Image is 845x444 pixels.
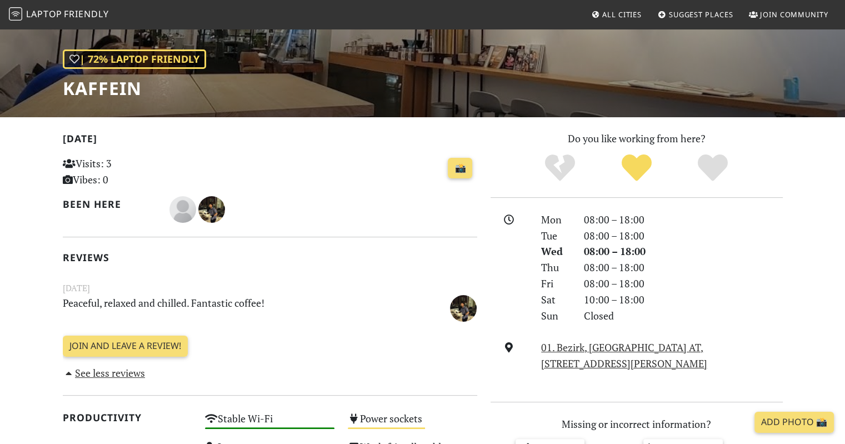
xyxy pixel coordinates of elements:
p: Visits: 3 Vibes: 0 [63,156,192,188]
span: Friendly [64,8,108,20]
div: Thu [534,260,577,276]
img: 2376-nigel.jpg [198,196,225,223]
div: No [522,153,598,183]
div: 08:00 – 18:00 [577,212,789,228]
a: All Cities [587,4,646,24]
a: 📸 [448,158,472,179]
h1: KAFFEIN [63,78,206,99]
img: 2376-nigel.jpg [450,295,477,322]
a: LaptopFriendly LaptopFriendly [9,5,109,24]
div: Wed [534,243,577,260]
div: 10:00 – 18:00 [577,292,789,308]
p: Peaceful, relaxed and chilled. Fantastic coffee! [56,295,413,320]
div: 08:00 – 18:00 [577,276,789,292]
div: Stable Wi-Fi [198,410,341,438]
a: 01. Bezirk, [GEOGRAPHIC_DATA] AT, [STREET_ADDRESS][PERSON_NAME] [541,341,707,370]
div: Power sockets [341,410,484,438]
a: Join and leave a review! [63,336,188,357]
div: Mon [534,212,577,228]
span: Suggest Places [669,9,733,19]
div: 08:00 – 18:00 [577,243,789,260]
div: Sun [534,308,577,324]
h2: Been here [63,198,157,210]
h2: Reviews [63,252,477,263]
h2: [DATE] [63,133,477,149]
a: See less reviews [63,366,146,380]
span: Join Community [760,9,828,19]
img: LaptopFriendly [9,7,22,21]
div: Fri [534,276,577,292]
div: Tue [534,228,577,244]
h2: Productivity [63,412,192,423]
img: blank-535327c66bd565773addf3077783bbfce4b00ec00e9fd257753287c682c7fa38.png [169,196,196,223]
div: Yes [598,153,675,183]
div: Definitely! [674,153,751,183]
div: Closed [577,308,789,324]
div: | 72% Laptop Friendly [63,49,206,69]
span: Laptop [26,8,62,20]
a: Suggest Places [653,4,738,24]
div: Sat [534,292,577,308]
a: Join Community [744,4,833,24]
small: [DATE] [56,281,484,295]
a: Add Photo 📸 [754,412,834,433]
span: Nigel Earnshaw [450,300,477,313]
p: Do you like working from here? [491,131,783,147]
p: Missing or incorrect information? [491,416,783,432]
div: 08:00 – 18:00 [577,228,789,244]
span: Patricia Rusek [169,202,198,215]
span: Nigel Earnshaw [198,202,225,215]
span: All Cities [602,9,642,19]
div: 08:00 – 18:00 [577,260,789,276]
